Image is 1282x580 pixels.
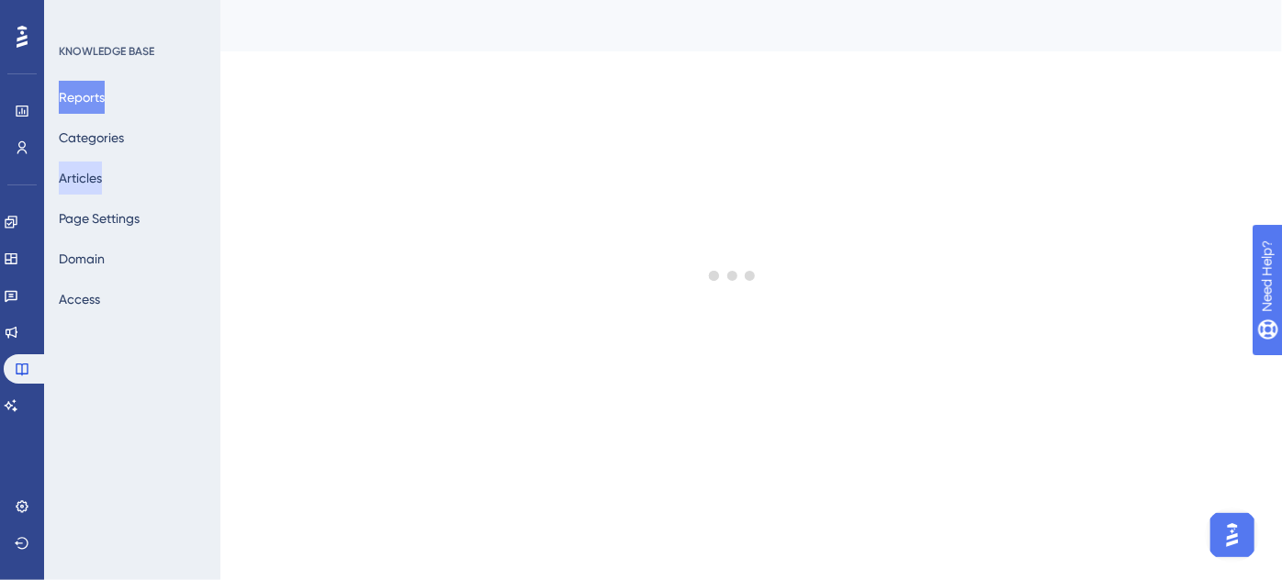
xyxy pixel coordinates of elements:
[59,44,154,59] div: KNOWLEDGE BASE
[1205,507,1260,563] iframe: UserGuiding AI Assistant Launcher
[59,162,102,195] button: Articles
[43,5,115,27] span: Need Help?
[59,242,105,275] button: Domain
[59,283,100,316] button: Access
[59,202,140,235] button: Page Settings
[59,81,105,114] button: Reports
[59,121,124,154] button: Categories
